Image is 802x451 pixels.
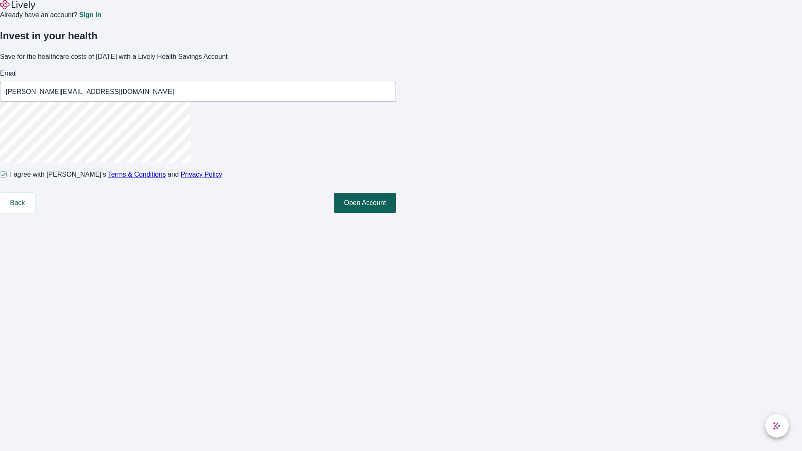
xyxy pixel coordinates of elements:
[334,193,396,213] button: Open Account
[765,414,789,438] button: chat
[181,171,223,178] a: Privacy Policy
[79,12,101,18] a: Sign in
[773,422,781,430] svg: Lively AI Assistant
[10,170,222,180] span: I agree with [PERSON_NAME]’s and
[108,171,166,178] a: Terms & Conditions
